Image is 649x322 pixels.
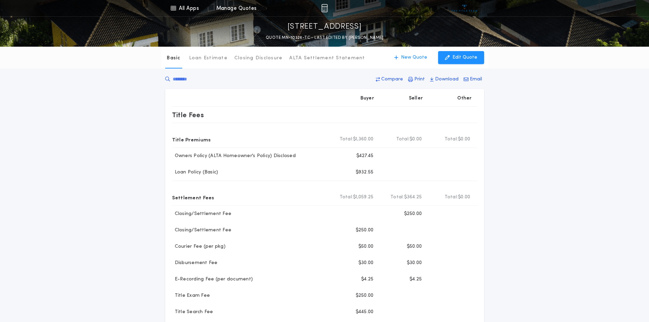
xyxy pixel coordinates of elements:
[404,194,422,201] span: $364.25
[404,211,422,217] p: $250.00
[172,211,232,217] p: Closing/Settlement Fee
[409,95,423,102] p: Seller
[445,136,458,143] b: Total:
[410,276,422,283] p: $4.25
[458,194,470,201] span: $0.00
[321,4,328,12] img: img
[374,73,405,86] button: Compare
[358,260,374,266] p: $30.00
[172,153,296,159] p: Owners Policy (ALTA Homeowner's Policy) Disclosed
[172,309,213,316] p: Title Search Fee
[356,292,374,299] p: $250.00
[358,243,374,250] p: $50.00
[340,136,353,143] b: Total:
[167,55,180,62] p: Basic
[172,134,211,145] p: Title Premiums
[189,55,228,62] p: Loan Estimate
[452,54,477,61] p: Edit Quote
[390,194,404,201] b: Total:
[435,76,459,83] p: Download
[172,292,210,299] p: Title Exam Fee
[361,276,373,283] p: $4.25
[457,95,472,102] p: Other
[387,51,434,64] button: New Quote
[470,76,482,83] p: Email
[172,227,232,234] p: Closing/Settlement Fee
[172,169,218,176] p: Loan Policy (Basic)
[452,5,477,12] img: vs-icon
[172,243,226,250] p: Courier Fee (per pkg)
[172,192,214,203] p: Settlement Fees
[340,194,353,201] b: Total:
[410,136,422,143] span: $0.00
[356,227,374,234] p: $250.00
[462,73,484,86] button: Email
[407,243,422,250] p: $50.00
[234,55,283,62] p: Closing Disclosure
[288,21,362,32] p: [STREET_ADDRESS]
[381,76,403,83] p: Compare
[438,51,484,64] button: Edit Quote
[356,169,374,176] p: $932.55
[172,276,253,283] p: E-Recording Fee (per document)
[407,260,422,266] p: $30.00
[458,136,470,143] span: $0.00
[356,309,374,316] p: $445.00
[266,34,383,41] p: QUOTE MN-10326-TC - LAST EDITED BY [PERSON_NAME]
[289,55,365,62] p: ALTA Settlement Statement
[172,109,204,120] p: Title Fees
[353,194,373,201] span: $1,059.25
[396,136,410,143] b: Total:
[353,136,373,143] span: $1,360.00
[445,194,458,201] b: Total:
[406,73,427,86] button: Print
[172,260,218,266] p: Disbursement Fee
[360,95,374,102] p: Buyer
[414,76,425,83] p: Print
[428,73,461,86] button: Download
[401,54,427,61] p: New Quote
[356,153,374,159] p: $427.45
